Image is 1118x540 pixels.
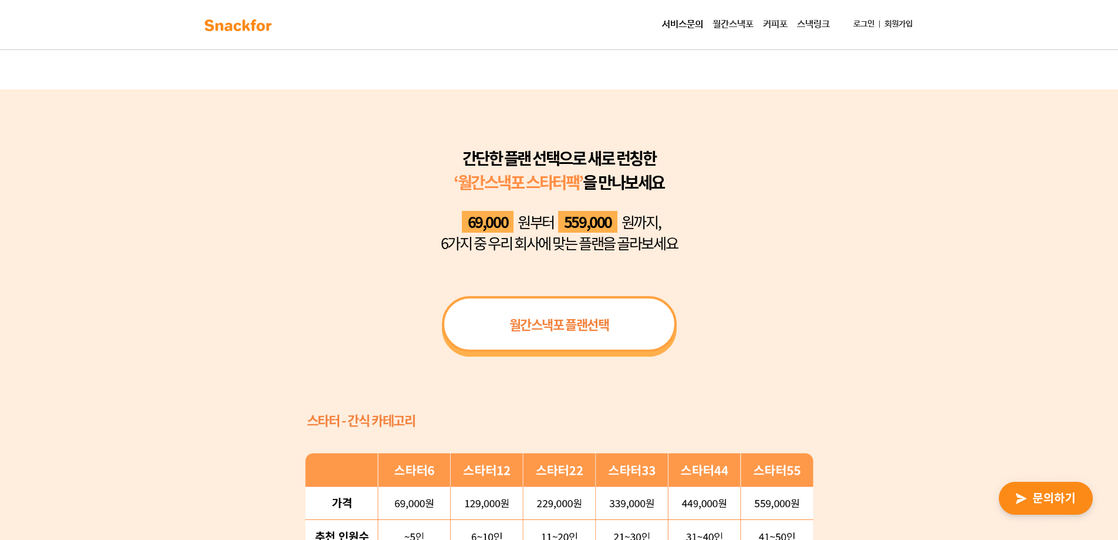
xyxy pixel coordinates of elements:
div: 간단한 플랜 선택으로 새로 런칭한 을 만나보세요 [305,146,813,194]
span: 홈 [37,390,44,400]
a: 커피포 [758,13,792,36]
span: 69,000 [462,211,514,233]
span: 월간스낵포 플랜선택 [509,314,609,334]
div: 스타터 - 간식 카테고리 [307,410,737,430]
span: 설정 [181,390,195,400]
a: 대화 [77,373,151,402]
a: 스낵링크 [792,13,835,36]
img: background-main-color.svg [201,16,275,35]
span: ‘월간스낵포 스타터팩’ [454,170,583,194]
span: 559,000 [558,211,617,233]
a: 회원가입 [880,14,917,35]
div: 원부터 원까지, 6가지 중 우리 회사에 맞는 플랜을 골라보세요 [305,212,813,253]
a: 홈 [4,373,77,402]
a: 월간스낵포 [708,13,758,36]
span: 대화 [107,391,121,400]
a: 서비스문의 [657,13,708,36]
a: 로그인 [849,14,879,35]
a: 설정 [151,373,225,402]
